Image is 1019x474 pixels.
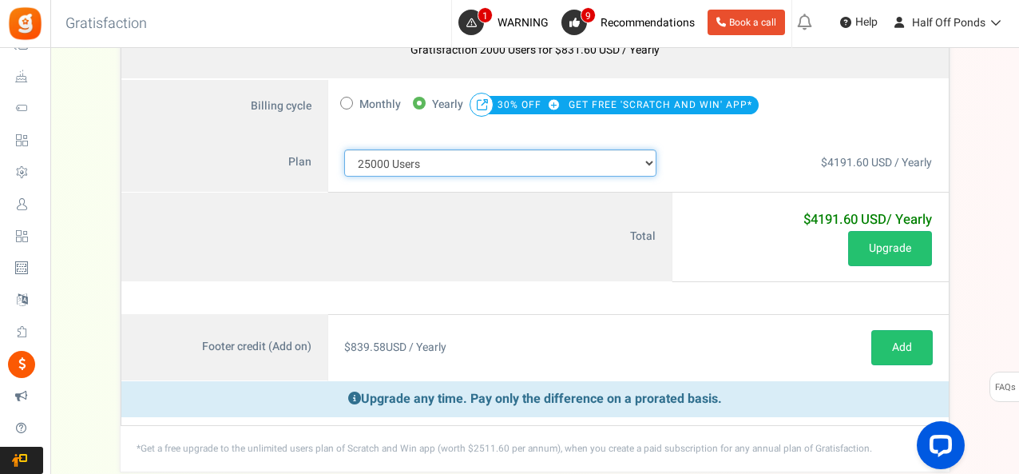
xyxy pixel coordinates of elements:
span: $4191.60 USD / Yearly [821,154,932,171]
a: 1 WARNING [458,10,555,35]
p: Upgrade any time. Pay only the difference on a prorated basis. [121,381,949,417]
a: Add [871,330,933,365]
img: Gratisfaction [7,6,43,42]
label: Billing cycle [121,80,328,134]
span: Half Off Ponds [912,14,985,31]
span: FAQs [994,372,1016,403]
span: Help [851,14,878,30]
b: Gratisfaction 2000 Users for $831.60 USD / Yearly [410,42,660,58]
div: *Get a free upgrade to the unlimited users plan of Scratch and Win app (worth $2511.60 per annum)... [121,426,950,472]
span: 9 [581,7,596,23]
label: Total [121,193,673,282]
a: Help [834,10,884,35]
span: Monthly [359,94,401,116]
span: GET FREE 'SCRATCH AND WIN' APP* [569,94,752,116]
h3: Gratisfaction [48,8,165,40]
span: WARNING [498,14,549,31]
a: Book a call [708,10,785,35]
span: Recommendations [601,14,695,31]
span: Yearly [432,94,463,116]
label: Plan [121,133,328,193]
span: 839.58 [351,339,386,356]
b: $4191.60 USD [803,209,932,229]
label: Footer credit (Add on) [121,314,328,381]
a: 9 Recommendations [561,10,701,35]
span: 1 [478,7,493,23]
button: Upgrade [848,231,932,266]
span: $ USD / Yearly [344,339,446,356]
span: 30% OFF [498,94,565,116]
span: / Yearly [886,209,932,229]
a: 30% OFF GET FREE 'SCRATCH AND WIN' APP* [498,98,752,112]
